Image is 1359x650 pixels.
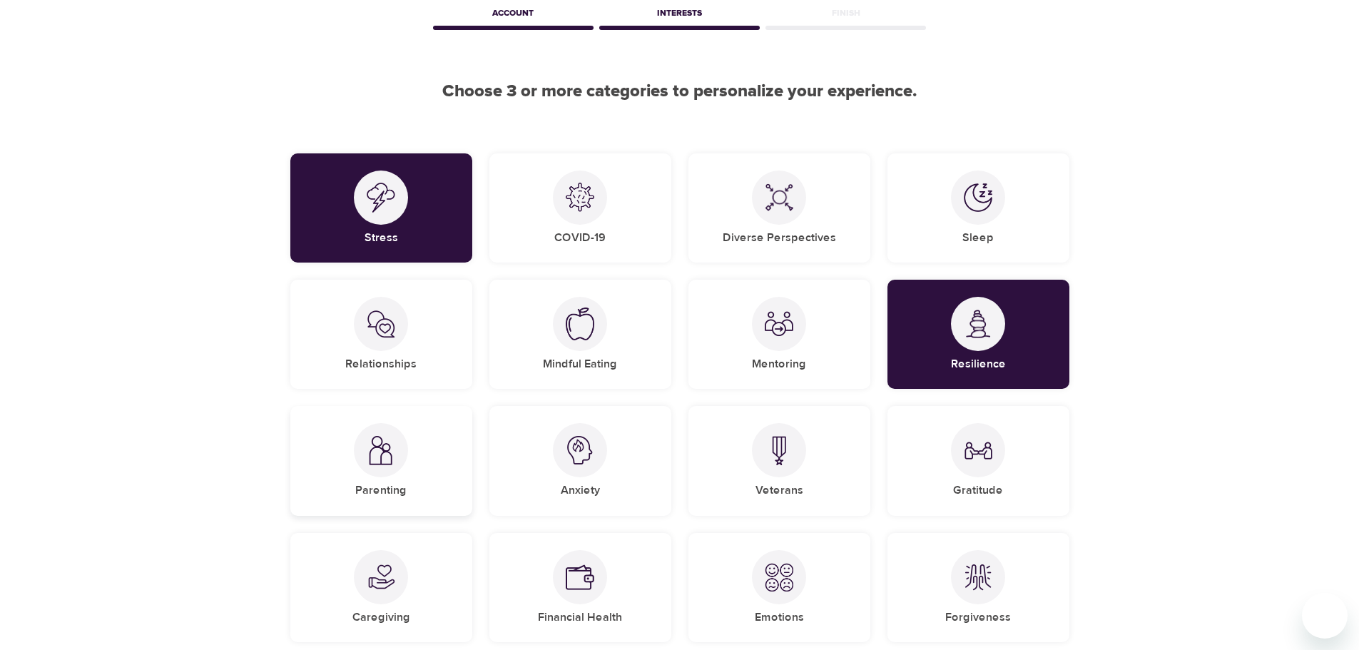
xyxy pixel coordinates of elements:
h5: Mentoring [752,357,806,372]
h5: Gratitude [953,483,1003,498]
h5: Mindful Eating [543,357,617,372]
h5: Relationships [345,357,417,372]
h5: Parenting [355,483,407,498]
img: Mentoring [765,310,793,338]
div: EmotionsEmotions [688,533,870,642]
div: CaregivingCaregiving [290,533,472,642]
h5: Financial Health [538,610,622,625]
img: Resilience [964,310,992,339]
div: AnxietyAnxiety [489,406,671,515]
h5: Diverse Perspectives [723,230,836,245]
div: StressStress [290,153,472,263]
div: RelationshipsRelationships [290,280,472,389]
img: Emotions [765,563,793,591]
img: Forgiveness [964,563,992,591]
div: Diverse PerspectivesDiverse Perspectives [688,153,870,263]
img: COVID-19 [566,183,594,212]
h2: Choose 3 or more categories to personalize your experience. [290,81,1069,102]
img: Diverse Perspectives [765,183,793,212]
img: Relationships [367,310,395,338]
h5: Caregiving [352,610,410,625]
div: SleepSleep [887,153,1069,263]
h5: Emotions [755,610,804,625]
h5: Resilience [951,357,1006,372]
h5: Sleep [962,230,994,245]
div: MentoringMentoring [688,280,870,389]
div: COVID-19COVID-19 [489,153,671,263]
div: ForgivenessForgiveness [887,533,1069,642]
img: Financial Health [566,563,594,591]
img: Parenting [367,436,395,465]
img: Sleep [964,183,992,212]
img: Gratitude [964,436,992,464]
img: Caregiving [367,563,395,591]
h5: COVID-19 [554,230,606,245]
div: VeteransVeterans [688,406,870,515]
img: Anxiety [566,436,594,464]
h5: Stress [365,230,398,245]
img: Mindful Eating [566,308,594,340]
div: ParentingParenting [290,406,472,515]
div: Mindful EatingMindful Eating [489,280,671,389]
h5: Veterans [755,483,803,498]
div: GratitudeGratitude [887,406,1069,515]
img: Veterans [765,436,793,465]
img: Stress [367,183,395,213]
div: Financial HealthFinancial Health [489,533,671,642]
div: ResilienceResilience [887,280,1069,389]
iframe: Button to launch messaging window [1302,593,1348,639]
h5: Forgiveness [945,610,1011,625]
h5: Anxiety [561,483,600,498]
